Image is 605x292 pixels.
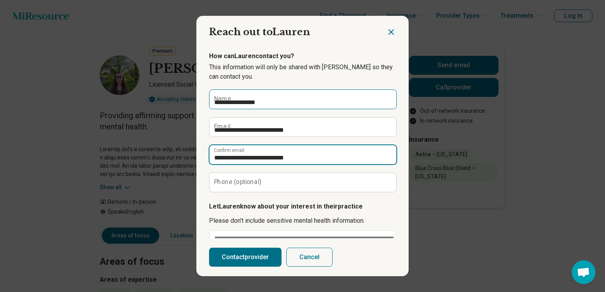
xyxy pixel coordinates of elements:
[214,123,230,130] label: Email
[209,216,396,226] p: Please don’t include sensitive mental health information.
[209,248,282,267] button: Contactprovider
[386,27,396,37] button: Close dialog
[209,63,396,82] p: This information will only be shared with [PERSON_NAME] so they can contact you.
[214,96,231,102] label: Name
[209,51,396,61] p: How can Lauren contact you?
[286,248,333,267] button: Cancel
[214,179,262,185] label: Phone (optional)
[209,26,310,38] span: Reach out to Lauren
[214,148,244,153] label: Confirm email
[209,202,396,211] p: Let Lauren know about your interest in their practice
